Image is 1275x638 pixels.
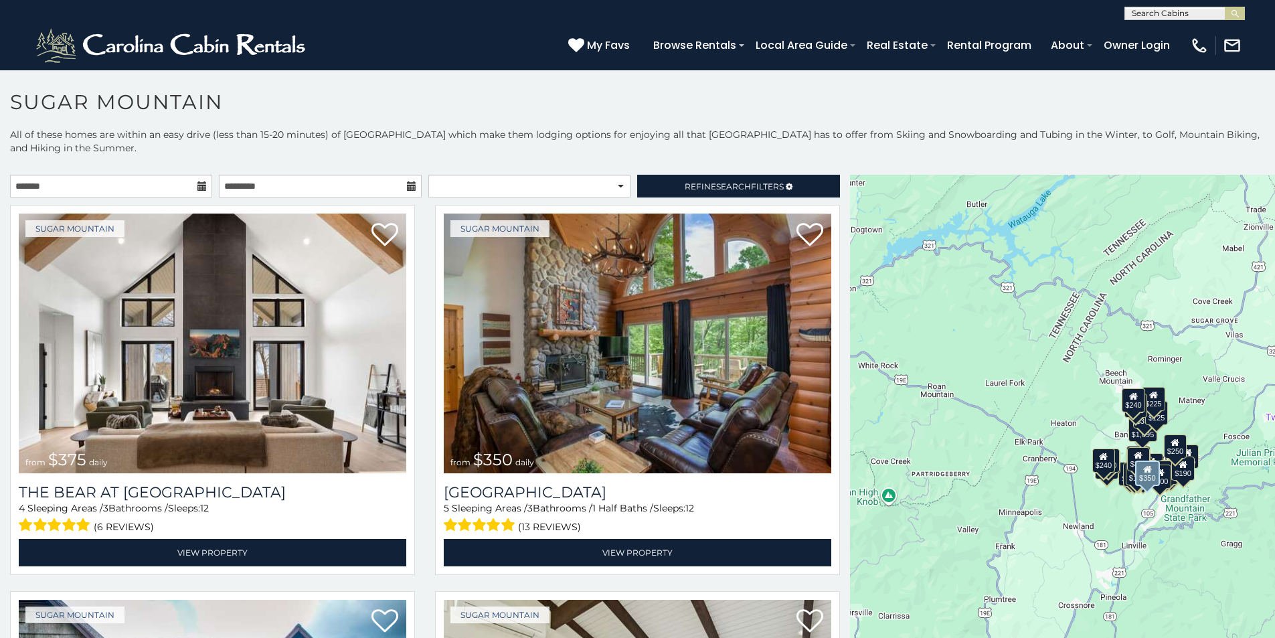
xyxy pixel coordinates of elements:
img: The Bear At Sugar Mountain [19,214,406,473]
img: White-1-2.png [33,25,311,66]
a: The Bear At [GEOGRAPHIC_DATA] [19,483,406,501]
a: RefineSearchFilters [637,175,839,197]
a: View Property [19,539,406,566]
div: $225 [1142,387,1165,411]
a: My Favs [568,37,633,54]
a: Sugar Mountain [450,220,549,237]
span: 3 [527,502,533,514]
span: daily [515,457,534,467]
a: Grouse Moor Lodge from $350 daily [444,214,831,473]
span: daily [89,457,108,467]
span: $350 [473,450,513,469]
span: $375 [48,450,86,469]
a: Local Area Guide [749,33,854,57]
a: View Property [444,539,831,566]
h3: The Bear At Sugar Mountain [19,483,406,501]
span: 12 [685,502,694,514]
a: Add to favorites [796,608,823,636]
img: mail-regular-white.png [1223,36,1242,55]
span: Search [716,181,751,191]
span: 1 Half Baths / [592,502,653,514]
span: from [25,457,46,467]
div: $500 [1149,465,1171,489]
a: Add to favorites [371,608,398,636]
div: Sleeping Areas / Bathrooms / Sleeps: [19,501,406,536]
span: (13 reviews) [518,518,581,536]
div: $240 [1122,388,1145,412]
a: Add to favorites [796,222,823,250]
img: phone-regular-white.png [1190,36,1209,55]
a: Add to favorites [371,222,398,250]
span: 4 [19,502,25,514]
span: 5 [444,502,449,514]
div: $350 [1136,461,1160,486]
span: Refine Filters [685,181,784,191]
a: Sugar Mountain [25,220,124,237]
a: Owner Login [1097,33,1177,57]
h3: Grouse Moor Lodge [444,483,831,501]
div: $195 [1155,461,1178,485]
div: Sleeping Areas / Bathrooms / Sleeps: [444,501,831,536]
div: $125 [1145,401,1168,425]
div: $155 [1176,445,1199,469]
div: $1,095 [1128,418,1158,442]
div: $190 [1126,446,1149,470]
div: $190 [1172,457,1195,481]
a: Sugar Mountain [450,607,549,623]
div: $200 [1140,453,1163,477]
div: $250 [1164,434,1187,459]
a: About [1044,33,1091,57]
div: $175 [1126,461,1149,485]
a: [GEOGRAPHIC_DATA] [444,483,831,501]
a: The Bear At Sugar Mountain from $375 daily [19,214,406,473]
span: (6 reviews) [94,518,154,536]
span: 12 [200,502,209,514]
a: Real Estate [860,33,934,57]
div: $240 [1092,449,1115,473]
div: $300 [1127,447,1150,471]
img: Grouse Moor Lodge [444,214,831,473]
a: Browse Rentals [647,33,743,57]
span: My Favs [587,37,630,54]
span: from [450,457,471,467]
div: $155 [1124,463,1146,487]
a: Sugar Mountain [25,607,124,623]
span: 3 [103,502,108,514]
a: Rental Program [940,33,1038,57]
